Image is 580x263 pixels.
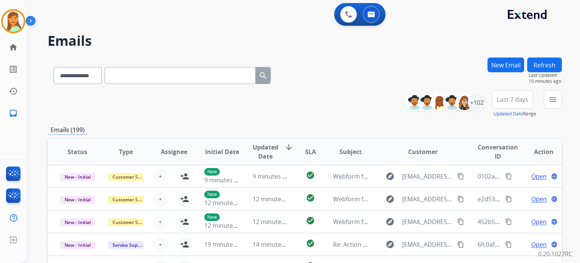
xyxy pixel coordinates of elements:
mat-icon: language [551,241,558,248]
button: + [153,169,168,184]
span: Service Support [108,241,151,249]
mat-icon: content_copy [457,173,464,180]
span: Updated Date [253,143,278,161]
span: Webform from [EMAIL_ADDRESS][DOMAIN_NAME] on [DATE] [333,218,504,226]
mat-icon: language [551,173,558,180]
span: Customer Support [108,218,157,226]
mat-icon: home [9,43,18,52]
mat-icon: person_add [180,172,189,181]
span: 14 minutes ago [253,240,296,249]
span: 12 minutes ago [204,199,248,207]
mat-icon: content_copy [505,196,512,202]
div: +102 [468,93,486,112]
mat-icon: history [9,87,18,96]
span: New - Initial [60,173,95,181]
button: New Email [487,58,524,72]
mat-icon: check_circle [306,171,315,180]
p: New [204,191,220,198]
mat-icon: content_copy [505,173,512,180]
span: Range [494,110,536,117]
p: New [204,213,220,221]
button: + [153,191,168,207]
span: 12 minutes ago [204,221,248,230]
span: Type [119,147,133,156]
span: 19 minutes ago [204,240,248,249]
span: Open [531,195,547,204]
span: Customer Support [108,196,157,204]
mat-icon: list_alt [9,65,18,74]
mat-icon: person_add [180,195,189,204]
span: 9 minutes ago [204,176,245,184]
span: + [159,195,162,204]
span: [EMAIL_ADDRESS][DOMAIN_NAME] [402,217,453,226]
img: avatar [3,11,24,32]
span: 9 minutes ago [253,172,293,181]
span: [EMAIL_ADDRESS][DOMAIN_NAME] [402,195,453,204]
mat-icon: inbox [9,109,18,118]
span: SLA [305,147,316,156]
mat-icon: menu [548,95,557,104]
span: Open [531,217,547,226]
mat-icon: explore [386,172,395,181]
span: Assignee [161,147,187,156]
mat-icon: check_circle [306,239,315,248]
span: + [159,172,162,181]
button: + [153,214,168,229]
button: Last 7 days [492,90,533,109]
span: Open [531,240,547,249]
mat-icon: explore [386,217,395,226]
mat-icon: content_copy [505,218,512,225]
span: 12 minutes ago [253,195,296,203]
mat-icon: content_copy [457,196,464,202]
span: + [159,217,162,226]
span: Webform from [EMAIL_ADDRESS][DOMAIN_NAME] on [DATE] [333,172,504,181]
span: Initial Date [205,147,239,156]
span: + [159,240,162,249]
mat-icon: language [551,218,558,225]
span: New - Initial [60,218,95,226]
mat-icon: person_add [180,240,189,249]
p: New [204,168,220,176]
mat-icon: person_add [180,217,189,226]
th: Action [514,139,562,165]
mat-icon: content_copy [457,241,464,248]
mat-icon: language [551,196,558,202]
span: [EMAIL_ADDRESS][DOMAIN_NAME] [402,172,453,181]
button: Refresh [527,58,562,72]
span: Webform from [EMAIL_ADDRESS][DOMAIN_NAME] on [DATE] [333,195,504,203]
span: Status [68,147,87,156]
span: 12 minutes ago [253,218,296,226]
button: Updated Date [494,111,523,117]
mat-icon: explore [386,240,395,249]
span: Customer Support [108,173,157,181]
mat-icon: check_circle [306,216,315,225]
span: [EMAIL_ADDRESS][DOMAIN_NAME] [402,240,453,249]
span: Subject [339,147,362,156]
mat-icon: content_copy [505,241,512,248]
mat-icon: explore [386,195,395,204]
span: New - Initial [60,241,95,249]
p: 0.20.1027RC [538,249,572,258]
button: + [153,237,168,252]
span: New - Initial [60,196,95,204]
h2: Emails [48,33,562,48]
span: Last Updated: [529,72,562,78]
span: Last 7 days [497,98,528,101]
mat-icon: content_copy [457,218,464,225]
span: Conversation ID [478,143,518,161]
span: 10 minutes ago [529,78,562,84]
p: Emails (199) [48,125,88,135]
span: Open [531,172,547,181]
mat-icon: check_circle [306,193,315,202]
mat-icon: arrow_downward [284,143,293,152]
mat-icon: search [259,71,268,80]
span: Customer [408,147,438,156]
